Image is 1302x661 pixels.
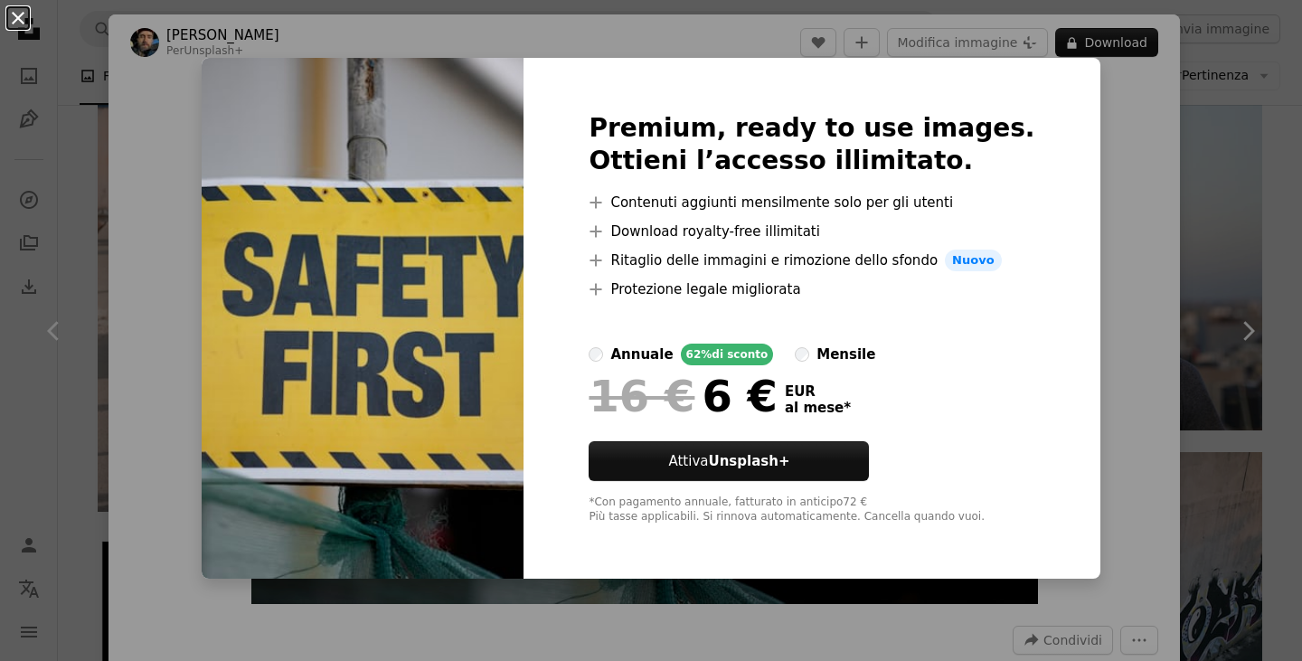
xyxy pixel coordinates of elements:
h2: Premium, ready to use images. Ottieni l’accesso illimitato. [589,112,1034,177]
li: Protezione legale migliorata [589,279,1034,300]
div: mensile [816,344,875,365]
input: annuale62%di sconto [589,347,603,362]
span: 16 € [589,373,694,420]
span: Nuovo [945,250,1001,271]
div: 62% di sconto [681,344,774,365]
li: Download royalty-free illimitati [589,221,1034,242]
span: al mese * [785,400,851,416]
strong: Unsplash+ [708,453,789,469]
button: AttivaUnsplash+ [589,441,869,481]
li: Ritaglio delle immagini e rimozione dello sfondo [589,250,1034,271]
img: premium_photo-1677529102407-0d075eb2cbb9 [202,58,524,579]
span: EUR [785,383,851,400]
div: *Con pagamento annuale, fatturato in anticipo 72 € Più tasse applicabili. Si rinnova automaticame... [589,496,1034,524]
input: mensile [795,347,809,362]
div: 6 € [589,373,777,420]
div: annuale [610,344,673,365]
li: Contenuti aggiunti mensilmente solo per gli utenti [589,192,1034,213]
